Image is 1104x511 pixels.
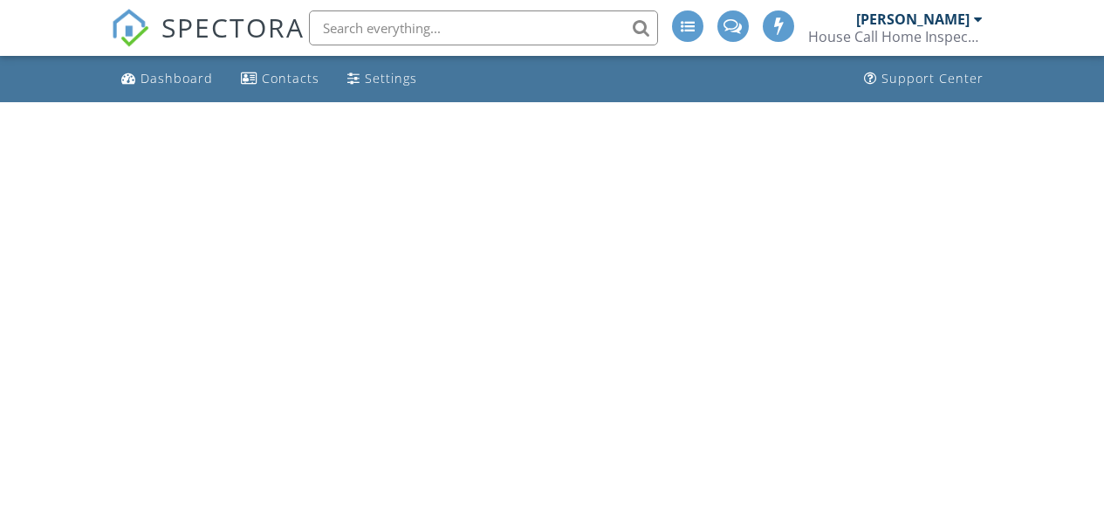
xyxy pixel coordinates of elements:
a: Dashboard [114,63,220,95]
a: Contacts [234,63,326,95]
div: Contacts [262,70,319,86]
div: [PERSON_NAME] [856,10,970,28]
img: The Best Home Inspection Software - Spectora [111,9,149,47]
div: House Call Home Inspection- Lake Charles, LA [808,28,983,45]
a: Support Center [857,63,991,95]
a: SPECTORA [111,24,305,60]
div: Support Center [881,70,984,86]
div: Dashboard [141,70,213,86]
input: Search everything... [309,10,658,45]
span: SPECTORA [161,9,305,45]
div: Settings [365,70,417,86]
a: Settings [340,63,424,95]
